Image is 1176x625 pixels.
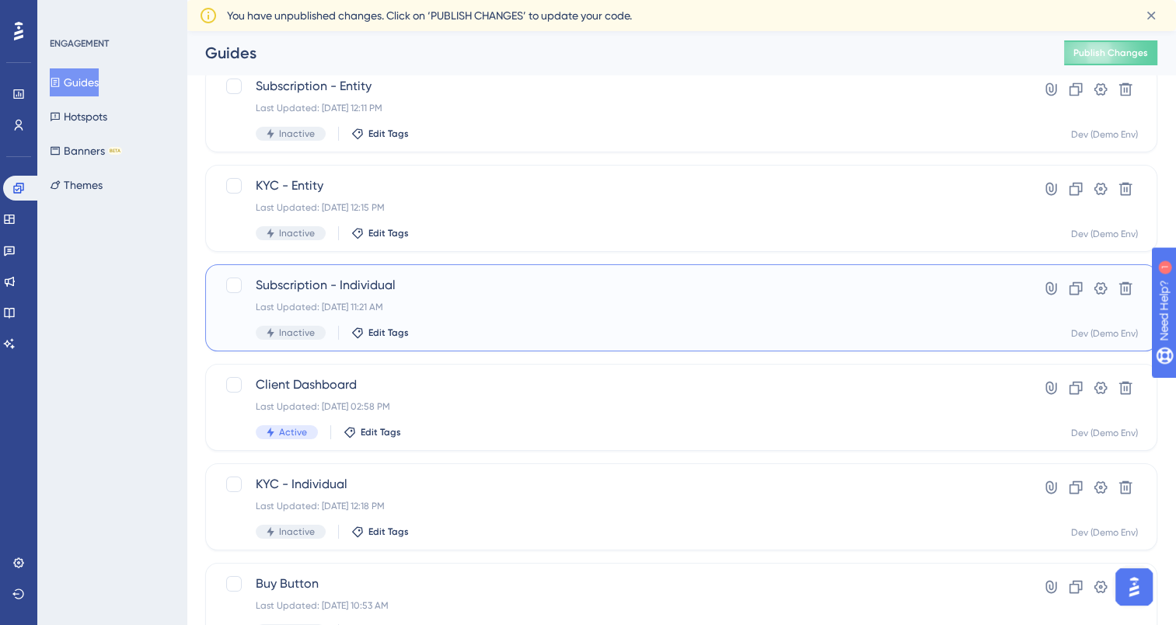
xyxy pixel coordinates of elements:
span: Edit Tags [361,426,401,438]
span: Active [279,426,307,438]
button: Edit Tags [351,127,409,140]
div: Last Updated: [DATE] 10:53 AM [256,599,982,612]
div: BETA [108,147,122,155]
span: Client Dashboard [256,375,982,394]
button: BannersBETA [50,137,122,165]
span: You have unpublished changes. Click on ‘PUBLISH CHANGES’ to update your code. [227,6,632,25]
span: Inactive [279,227,315,239]
div: Last Updated: [DATE] 12:11 PM [256,102,982,114]
span: Inactive [279,127,315,140]
span: Edit Tags [368,525,409,538]
div: Last Updated: [DATE] 02:58 PM [256,400,982,413]
span: Edit Tags [368,127,409,140]
button: Edit Tags [351,525,409,538]
span: KYC - Entity [256,176,982,195]
button: Themes [50,171,103,199]
div: Dev (Demo Env) [1071,526,1138,539]
div: Dev (Demo Env) [1071,128,1138,141]
div: Last Updated: [DATE] 11:21 AM [256,301,982,313]
span: Edit Tags [368,326,409,339]
div: Last Updated: [DATE] 12:18 PM [256,500,982,512]
div: Last Updated: [DATE] 12:15 PM [256,201,982,214]
iframe: UserGuiding AI Assistant Launcher [1111,564,1157,610]
button: Edit Tags [344,426,401,438]
div: ENGAGEMENT [50,37,109,50]
button: Hotspots [50,103,107,131]
span: Publish Changes [1073,47,1148,59]
span: Inactive [279,326,315,339]
span: Edit Tags [368,227,409,239]
span: Buy Button [256,574,982,593]
button: Publish Changes [1064,40,1157,65]
span: KYC - Individual [256,475,982,494]
span: Inactive [279,525,315,538]
span: Subscription - Entity [256,77,982,96]
button: Edit Tags [351,326,409,339]
div: Dev (Demo Env) [1071,228,1138,240]
span: Need Help? [37,4,97,23]
div: Dev (Demo Env) [1071,327,1138,340]
div: 1 [108,8,113,20]
span: Subscription - Individual [256,276,982,295]
button: Edit Tags [351,227,409,239]
div: Dev (Demo Env) [1071,427,1138,439]
button: Guides [50,68,99,96]
div: Guides [205,42,1025,64]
